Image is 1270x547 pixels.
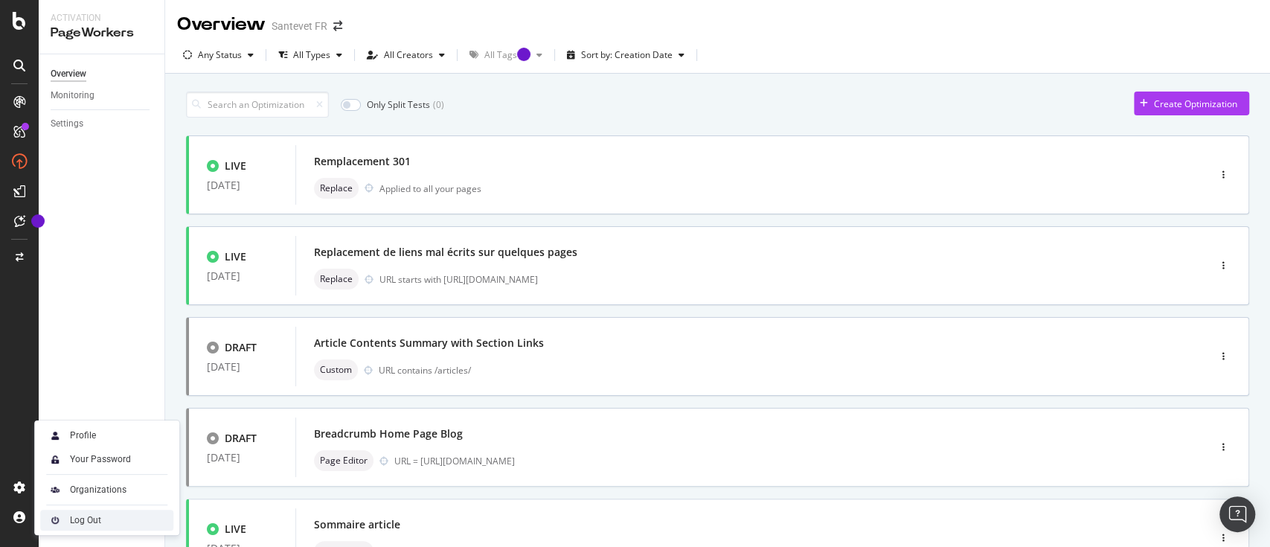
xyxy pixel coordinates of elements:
div: Sommaire article [314,517,400,532]
div: Any Status [198,51,242,60]
div: ( 0 ) [433,98,444,111]
div: Your Password [70,453,131,465]
div: LIVE [225,522,246,537]
div: Breadcrumb Home Page Blog [314,426,463,441]
img: Xx2yTbCeVcdxHMdxHOc+8gctb42vCocUYgAAAABJRU5ErkJggg== [46,426,64,444]
span: Replace [320,184,353,193]
div: DRAFT [225,431,257,446]
div: URL contains /articles/ [379,364,1145,377]
div: URL starts with [URL][DOMAIN_NAME] [379,273,1145,286]
button: Create Optimization [1134,92,1249,115]
div: All Tags [484,51,530,60]
div: neutral label [314,450,373,471]
img: AtrBVVRoAgWaAAAAAElFTkSuQmCC [46,481,64,499]
a: Overview [51,66,154,82]
button: Any Status [177,43,260,67]
a: Profile [40,425,173,446]
div: Only Split Tests [367,98,430,111]
button: All Creators [361,43,451,67]
div: arrow-right-arrow-left [333,21,342,31]
div: All Creators [384,51,433,60]
button: All Types [272,43,348,67]
div: [DATE] [207,452,278,464]
div: Tooltip anchor [517,48,530,61]
div: DRAFT [225,340,257,355]
a: Your Password [40,449,173,470]
input: Search an Optimization [186,92,329,118]
img: prfnF3csMXgAAAABJRU5ErkJggg== [46,511,64,529]
div: All Types [293,51,330,60]
div: Activation [51,12,153,25]
div: neutral label [314,359,358,380]
img: tUVSALn78D46LlpAY8klYZqgKwTuBm2K29c6p1XQNDCsM0DgKSSoAXXevcAwljcHBINEg0LrUEktgcYYD5sVUphq1JigPmkfB... [46,450,64,468]
div: [DATE] [207,361,278,373]
a: Organizations [40,479,173,500]
div: Organizations [70,484,126,496]
div: Sort by: Creation Date [581,51,673,60]
div: Article Contents Summary with Section Links [314,336,544,351]
div: Create Optimization [1154,97,1237,110]
div: PageWorkers [51,25,153,42]
div: Log Out [70,514,101,526]
a: Settings [51,116,154,132]
button: Sort by: Creation Date [561,43,690,67]
div: LIVE [225,159,246,173]
div: Overview [51,66,86,82]
div: [DATE] [207,270,278,282]
div: Overview [177,12,266,37]
span: Page Editor [320,456,368,465]
div: Settings [51,116,83,132]
div: neutral label [314,269,359,290]
button: All TagsTooltip anchor [464,43,548,67]
div: Applied to all your pages [379,182,481,195]
div: LIVE [225,249,246,264]
div: Monitoring [51,88,94,103]
div: Santevet FR [272,19,327,33]
div: URL = [URL][DOMAIN_NAME] [394,455,1145,467]
a: Monitoring [51,88,154,103]
div: Tooltip anchor [31,214,45,228]
span: Custom [320,365,352,374]
div: Remplacement 301 [314,154,411,169]
div: neutral label [314,178,359,199]
div: [DATE] [207,179,278,191]
div: Replacement de liens mal écrits sur quelques pages [314,245,577,260]
div: Profile [70,429,96,441]
span: Replace [320,275,353,284]
div: Open Intercom Messenger [1219,496,1255,532]
a: Log Out [40,510,173,531]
